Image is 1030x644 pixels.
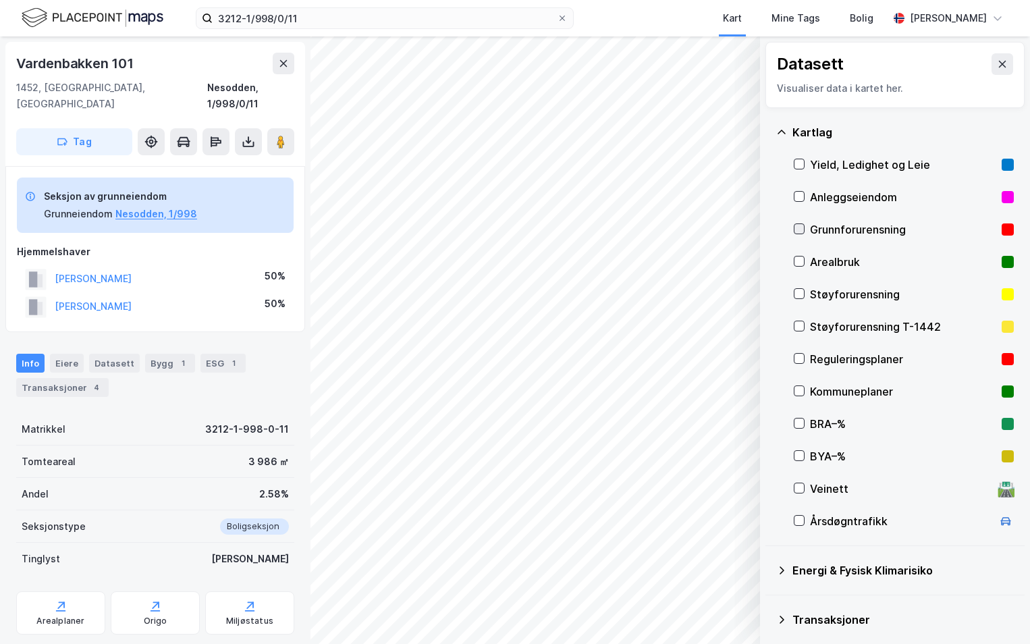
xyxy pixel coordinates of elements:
[16,378,109,397] div: Transaksjoner
[792,562,1014,579] div: Energi & Fysisk Klimarisiko
[777,53,844,75] div: Datasett
[810,351,996,367] div: Reguleringsplaner
[200,354,246,373] div: ESG
[22,551,60,567] div: Tinglyst
[910,10,987,26] div: [PERSON_NAME]
[205,421,289,437] div: 3212-1-998-0-11
[265,268,286,284] div: 50%
[176,356,190,370] div: 1
[22,6,163,30] img: logo.f888ab2527a4732fd821a326f86c7f29.svg
[226,616,273,626] div: Miljøstatus
[810,189,996,205] div: Anleggseiendom
[810,254,996,270] div: Arealbruk
[16,80,207,112] div: 1452, [GEOGRAPHIC_DATA], [GEOGRAPHIC_DATA]
[16,53,136,74] div: Vardenbakken 101
[771,10,820,26] div: Mine Tags
[44,206,113,222] div: Grunneiendom
[16,354,45,373] div: Info
[810,286,996,302] div: Støyforurensning
[22,454,76,470] div: Tomteareal
[145,354,195,373] div: Bygg
[16,128,132,155] button: Tag
[44,188,197,205] div: Seksjon av grunneiendom
[810,416,996,432] div: BRA–%
[144,616,167,626] div: Origo
[213,8,557,28] input: Søk på adresse, matrikkel, gårdeiere, leietakere eller personer
[810,513,992,529] div: Årsdøgntrafikk
[810,448,996,464] div: BYA–%
[22,421,65,437] div: Matrikkel
[207,80,294,112] div: Nesodden, 1/998/0/11
[810,221,996,238] div: Grunnforurensning
[36,616,84,626] div: Arealplaner
[810,157,996,173] div: Yield, Ledighet og Leie
[22,486,49,502] div: Andel
[810,481,992,497] div: Veinett
[810,319,996,335] div: Støyforurensning T-1442
[211,551,289,567] div: [PERSON_NAME]
[792,612,1014,628] div: Transaksjoner
[963,579,1030,644] iframe: Chat Widget
[89,354,140,373] div: Datasett
[810,383,996,400] div: Kommuneplaner
[22,518,86,535] div: Seksjonstype
[259,486,289,502] div: 2.58%
[50,354,84,373] div: Eiere
[723,10,742,26] div: Kart
[265,296,286,312] div: 50%
[90,381,103,394] div: 4
[115,206,197,222] button: Nesodden, 1/998
[17,244,294,260] div: Hjemmelshaver
[777,80,1013,97] div: Visualiser data i kartet her.
[227,356,240,370] div: 1
[997,480,1015,498] div: 🛣️
[792,124,1014,140] div: Kartlag
[850,10,873,26] div: Bolig
[248,454,289,470] div: 3 986 ㎡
